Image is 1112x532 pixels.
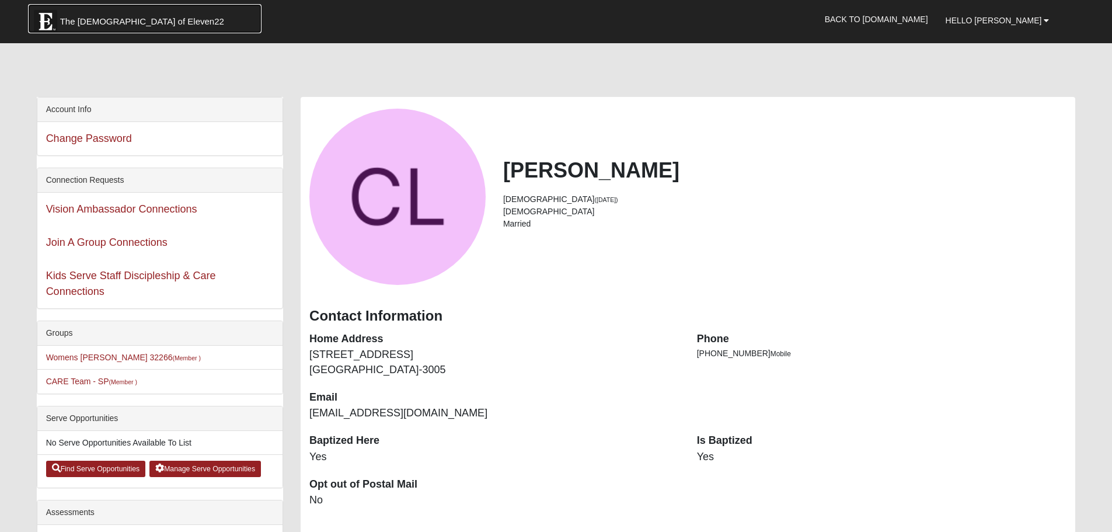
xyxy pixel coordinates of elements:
[37,500,283,525] div: Assessments
[46,377,137,386] a: CARE Team - SP(Member )
[149,461,261,477] a: Manage Serve Opportunities
[503,158,1066,183] h2: [PERSON_NAME]
[697,347,1067,360] li: [PHONE_NUMBER]
[309,433,679,448] dt: Baptized Here
[697,450,1067,465] dd: Yes
[172,354,200,361] small: (Member )
[309,493,679,508] dd: No
[34,10,57,33] img: Eleven22 logo
[46,270,216,297] a: Kids Serve Staff Discipleship & Care Connections
[309,332,679,347] dt: Home Address
[28,4,262,33] a: The [DEMOGRAPHIC_DATA] of Eleven22
[595,196,618,203] small: ([DATE])
[503,193,1066,206] li: [DEMOGRAPHIC_DATA]
[37,321,283,346] div: Groups
[309,450,679,465] dd: Yes
[309,109,486,285] a: View Fullsize Photo
[109,378,137,385] small: (Member )
[60,16,224,27] span: The [DEMOGRAPHIC_DATA] of Eleven22
[503,206,1066,218] li: [DEMOGRAPHIC_DATA]
[816,5,937,34] a: Back to [DOMAIN_NAME]
[309,347,679,377] dd: [STREET_ADDRESS] [GEOGRAPHIC_DATA]-3005
[46,237,168,248] a: Join A Group Connections
[697,332,1067,347] dt: Phone
[37,406,283,431] div: Serve Opportunities
[937,6,1058,35] a: Hello [PERSON_NAME]
[309,390,679,405] dt: Email
[46,133,132,144] a: Change Password
[946,16,1042,25] span: Hello [PERSON_NAME]
[46,461,146,477] a: Find Serve Opportunities
[46,353,201,362] a: Womens [PERSON_NAME] 32266(Member )
[503,218,1066,230] li: Married
[309,477,679,492] dt: Opt out of Postal Mail
[309,308,1066,325] h3: Contact Information
[697,433,1067,448] dt: Is Baptized
[37,168,283,193] div: Connection Requests
[46,203,197,215] a: Vision Ambassador Connections
[309,406,679,421] dd: [EMAIL_ADDRESS][DOMAIN_NAME]
[37,431,283,455] li: No Serve Opportunities Available To List
[771,350,791,358] span: Mobile
[37,98,283,122] div: Account Info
